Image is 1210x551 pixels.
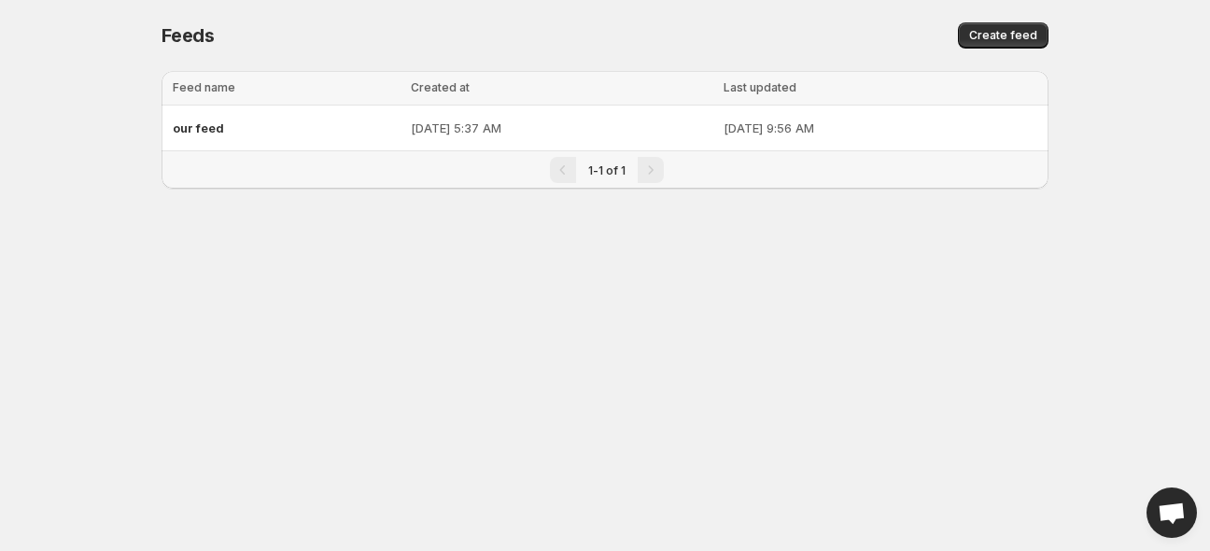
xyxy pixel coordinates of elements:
[173,120,224,135] span: our feed
[588,163,626,177] span: 1-1 of 1
[411,80,470,94] span: Created at
[1147,487,1197,538] a: Open chat
[411,119,712,137] p: [DATE] 5:37 AM
[958,22,1048,49] button: Create feed
[969,28,1037,43] span: Create feed
[173,80,235,94] span: Feed name
[724,119,1037,137] p: [DATE] 9:56 AM
[162,150,1048,189] nav: Pagination
[162,24,215,47] span: Feeds
[724,80,796,94] span: Last updated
